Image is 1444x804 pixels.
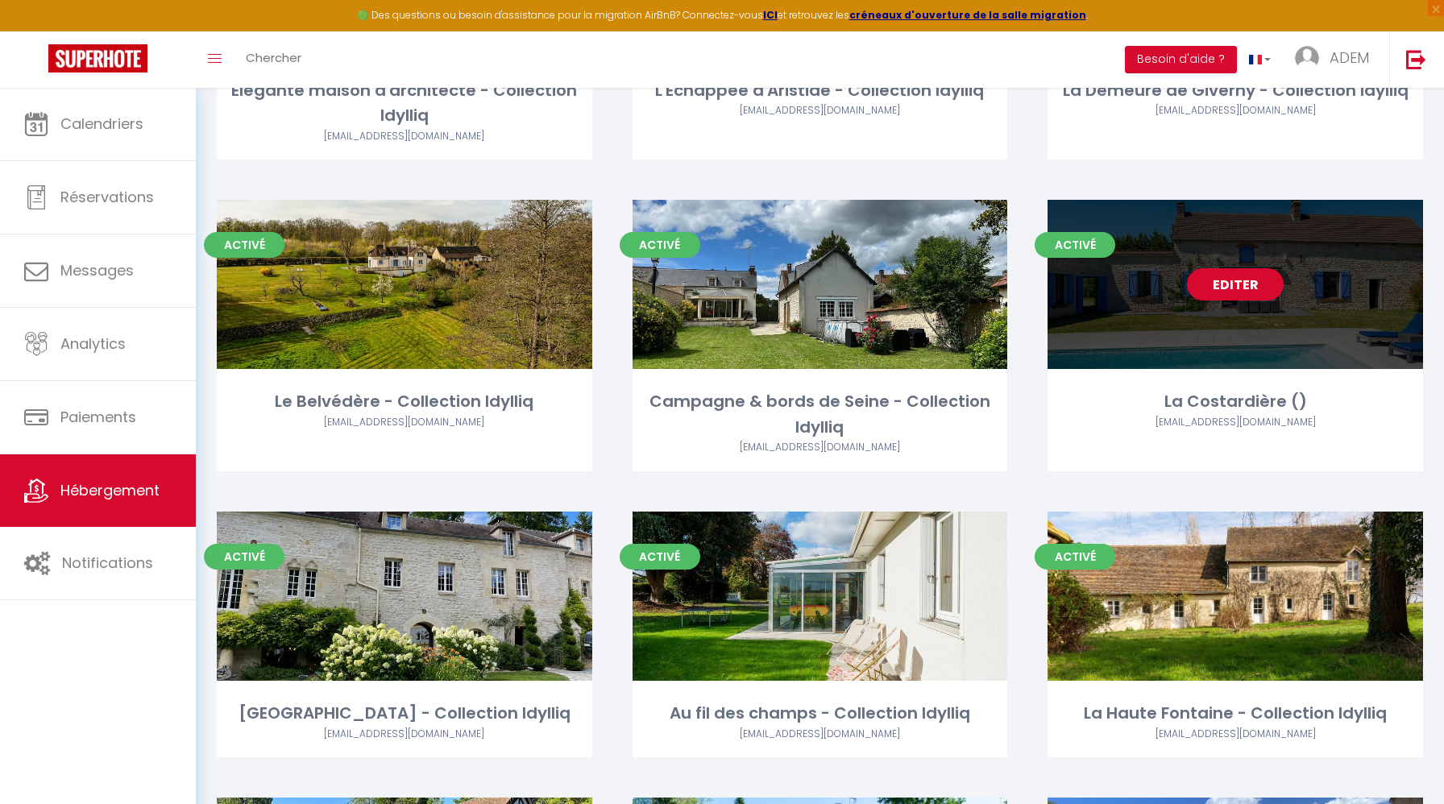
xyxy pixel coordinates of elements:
[217,701,592,726] div: [GEOGRAPHIC_DATA] - Collection Idylliq
[204,232,284,258] span: Activé
[1048,701,1423,726] div: La Haute Fontaine - Collection Idylliq
[60,187,154,207] span: Réservations
[1330,48,1369,68] span: ADEM
[217,129,592,144] div: Airbnb
[1048,103,1423,118] div: Airbnb
[48,44,147,73] img: Super Booking
[1035,544,1115,570] span: Activé
[620,544,700,570] span: Activé
[1283,31,1389,88] a: ... ADEM
[217,389,592,414] div: Le Belvédère - Collection Idylliq
[633,440,1008,455] div: Airbnb
[13,6,61,55] button: Ouvrir le widget de chat LiveChat
[633,389,1008,440] div: Campagne & bords de Seine - Collection Idylliq
[849,8,1086,22] a: créneaux d'ouverture de la salle migration
[60,114,143,134] span: Calendriers
[1376,731,1432,792] iframe: Chat
[1048,727,1423,742] div: Airbnb
[1048,78,1423,103] div: La Demeure de Giverny - Collection Idylliq
[1048,389,1423,414] div: La Costardière ()
[1406,49,1426,69] img: logout
[1187,268,1284,300] a: Editer
[60,407,136,427] span: Paiements
[62,553,153,573] span: Notifications
[1295,46,1319,70] img: ...
[204,544,284,570] span: Activé
[217,727,592,742] div: Airbnb
[620,232,700,258] span: Activé
[633,701,1008,726] div: Au fil des champs - Collection Idylliq
[1048,415,1423,430] div: Airbnb
[763,8,778,22] a: ICI
[234,31,313,88] a: Chercher
[217,415,592,430] div: Airbnb
[217,78,592,129] div: Élégante maison d'architecte - Collection Idylliq
[246,49,301,66] span: Chercher
[1125,46,1237,73] button: Besoin d'aide ?
[60,334,126,354] span: Analytics
[633,78,1008,103] div: L'Echappée d'Aristide - Collection Idylliq
[60,260,134,280] span: Messages
[633,103,1008,118] div: Airbnb
[633,727,1008,742] div: Airbnb
[60,480,160,500] span: Hébergement
[1035,232,1115,258] span: Activé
